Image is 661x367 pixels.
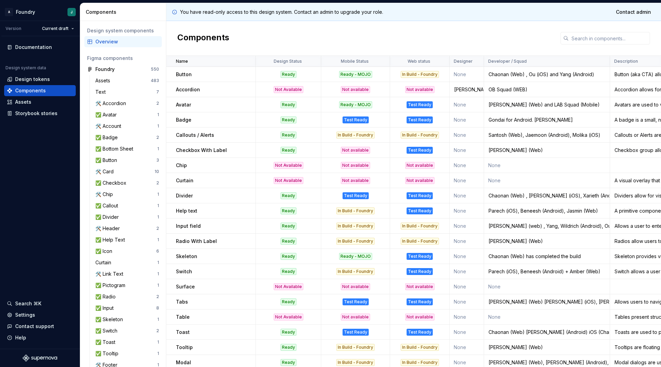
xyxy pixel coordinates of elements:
p: Developer / Squad [488,59,527,64]
div: 550 [151,67,159,72]
div: J [71,9,73,15]
div: Search ⌘K [15,300,41,307]
div: Components [86,9,163,16]
div: Help [15,334,26,341]
a: ✅ Toast1 [93,337,162,348]
div: Not available [405,314,434,320]
div: 1 [157,339,159,345]
p: You have read-only access to this design system. Contact an admin to upgrade your role. [180,9,383,16]
a: ✅ Checkbox2 [93,177,162,188]
div: 2 [156,328,159,334]
div: Ready [281,238,296,245]
p: Radio With Label [176,238,217,245]
div: 🛠️ Link Text [95,271,126,277]
td: None [484,173,610,188]
span: Current draft [42,26,69,31]
a: Foundry550 [84,64,162,75]
div: 10 [155,169,159,174]
div: In Build - Foundry [336,359,375,366]
div: [PERSON_NAME] (Web), [PERSON_NAME] (Android), [PERSON_NAME] (iOS) [484,359,609,366]
div: 3 [156,157,159,163]
div: ✅ Input [95,305,116,312]
a: ✅ Radio2 [93,291,162,302]
a: Components [4,85,76,96]
div: Version [6,26,21,31]
div: Not available [341,86,370,93]
a: Storybook stories [4,108,76,119]
div: Test Ready [407,329,433,336]
div: ✅ Switch [95,327,120,334]
div: 2 [156,294,159,299]
p: Modal [176,359,191,366]
div: In Build - Foundry [336,344,375,351]
div: 1 [157,146,159,152]
div: Chaonan (Web) has completed the build [484,253,609,260]
div: In Build - Foundry [401,223,439,230]
div: In Build - Foundry [336,132,375,139]
div: 8 [156,305,159,311]
div: Not Available [274,314,303,320]
td: None [450,218,484,234]
div: 2 [156,101,159,106]
div: Not available [405,177,434,184]
div: Not available [341,177,370,184]
div: Design tokens [15,76,50,83]
a: Contact admin [611,6,655,18]
div: Figma components [87,55,159,62]
div: Not Available [274,86,303,93]
span: Contact admin [616,9,651,16]
div: Ready [281,192,296,199]
div: Ready [281,71,296,78]
p: Chip [176,162,187,169]
div: 1 [157,192,159,197]
div: 🛠️ Account [95,123,124,130]
p: Input field [176,223,201,230]
div: Foundry [95,66,115,73]
div: 🛠️ Card [95,168,116,175]
p: Toast [176,329,190,336]
p: Callouts / Alerts [176,132,214,139]
td: None [450,128,484,143]
div: Storybook stories [15,110,57,117]
div: Foundry [16,9,35,16]
div: 2 [156,226,159,231]
td: None [450,67,484,82]
div: Not Available [274,162,303,169]
div: Settings [15,312,35,318]
div: Test Ready [343,329,369,336]
div: 2 [156,180,159,186]
a: 🛠️ Header2 [93,223,162,234]
p: Skeleton [176,253,197,260]
div: Text [95,89,108,95]
a: ✅ Callout1 [93,200,162,211]
a: Assets [4,96,76,108]
div: Test Ready [407,268,433,275]
div: Chaonan (Web) , [PERSON_NAME] (iOS), Xarieth (Android) [484,192,609,199]
td: None [450,97,484,112]
div: Assets [95,77,113,84]
div: Ready [281,207,296,214]
a: 🛠️ Account1 [93,121,162,132]
p: Name [176,59,188,64]
div: [PERSON_NAME] (Web) [484,147,609,154]
td: None [450,249,484,264]
td: None [450,158,484,173]
td: None [450,143,484,158]
a: ✅ Icon6 [93,246,162,257]
div: ✅ Tooltip [95,350,121,357]
button: Help [4,332,76,343]
td: None [450,112,484,128]
a: ✅ Divider1 [93,212,162,223]
div: Parech (iOS), Beneesh (Android), Jasmin (Web) [484,207,609,214]
div: Test Ready [407,192,433,199]
div: [PERSON_NAME] (Web) [484,238,609,245]
div: 7 [156,89,159,95]
div: Overview [95,38,159,45]
p: Switch [176,268,192,275]
div: 1 [157,260,159,265]
p: Designer [454,59,473,64]
a: Curtain1 [93,257,162,268]
div: ✅ Checkbox [95,180,129,186]
div: Not available [341,162,370,169]
div: ✅ Skeleton [95,316,126,323]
